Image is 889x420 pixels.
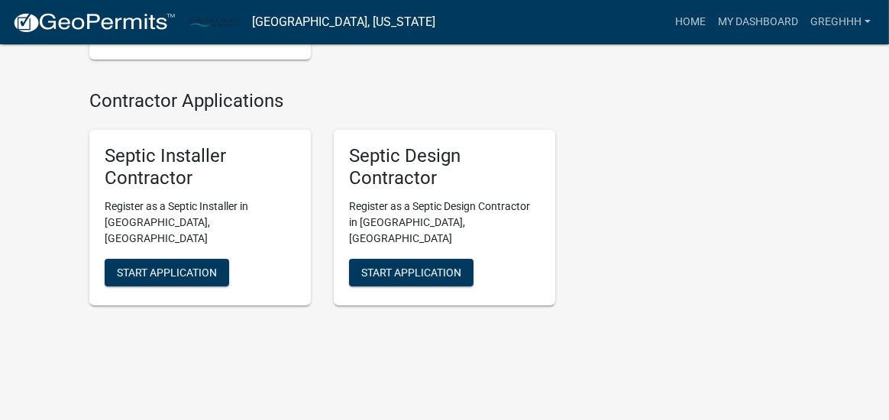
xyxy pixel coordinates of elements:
a: [GEOGRAPHIC_DATA], [US_STATE] [252,9,435,35]
h5: Septic Installer Contractor [105,145,296,189]
img: Carlton County, Minnesota [188,11,240,32]
wm-workflow-list-section: Contractor Applications [89,90,555,318]
button: Start Application [349,259,474,286]
p: Register as a Septic Installer in [GEOGRAPHIC_DATA], [GEOGRAPHIC_DATA] [105,199,296,247]
span: Start Application [117,267,217,279]
a: Home [669,8,712,37]
button: Start Application [105,259,229,286]
p: Register as a Septic Design Contractor in [GEOGRAPHIC_DATA], [GEOGRAPHIC_DATA] [349,199,540,247]
a: GregHHH [804,8,877,37]
h5: Septic Design Contractor [349,145,540,189]
a: My Dashboard [712,8,804,37]
h4: Contractor Applications [89,90,555,112]
span: Start Application [361,267,461,279]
